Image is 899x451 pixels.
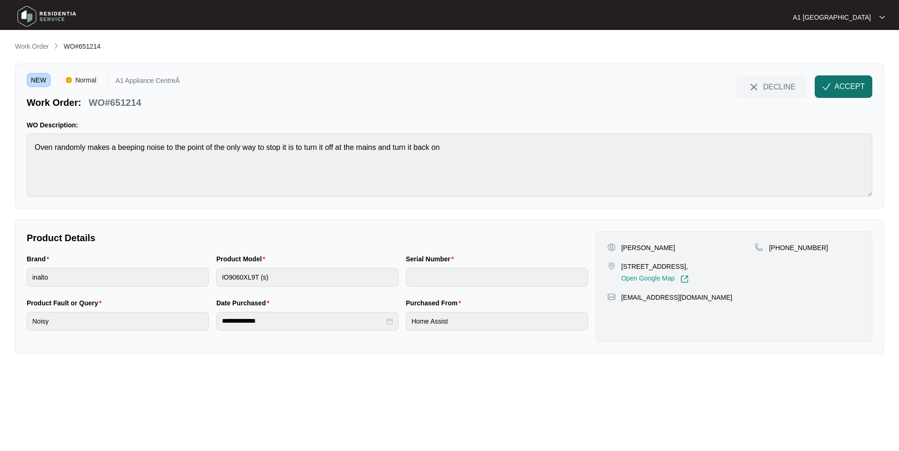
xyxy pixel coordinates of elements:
p: Work Order [15,42,49,51]
p: [EMAIL_ADDRESS][DOMAIN_NAME] [621,293,732,302]
label: Product Fault or Query [27,298,105,308]
p: Product Details [27,231,588,244]
input: Brand [27,268,209,287]
img: map-pin [607,262,616,270]
span: Normal [72,73,100,87]
img: map-pin [607,293,616,301]
span: ACCEPT [834,81,865,92]
span: NEW [27,73,51,87]
img: Link-External [680,275,689,283]
p: [PERSON_NAME] [621,243,675,252]
p: A1 Appliance CentreÂ [116,77,180,87]
input: Product Fault or Query [27,312,209,331]
img: dropdown arrow [879,15,885,20]
img: map-pin [755,243,763,251]
img: Vercel Logo [66,77,72,83]
label: Purchased From [406,298,465,308]
button: close-IconDECLINE [737,75,807,98]
textarea: Oven randomly makes a beeping noise to the point of the only way to stop it is to turn it off at ... [27,133,872,197]
a: Work Order [13,42,51,52]
img: user-pin [607,243,616,251]
input: Product Model [216,268,398,287]
p: A1 [GEOGRAPHIC_DATA] [793,13,871,22]
p: [PHONE_NUMBER] [769,243,828,252]
img: residentia service logo [14,2,80,30]
label: Date Purchased [216,298,273,308]
label: Product Model [216,254,269,264]
button: check-IconACCEPT [815,75,872,98]
p: Work Order: [27,96,81,109]
p: WO Description: [27,120,872,130]
img: check-Icon [822,82,831,91]
img: chevron-right [52,42,60,50]
p: WO#651214 [88,96,141,109]
span: WO#651214 [64,43,101,50]
input: Date Purchased [222,316,384,326]
input: Serial Number [406,268,588,287]
input: Purchased From [406,312,588,331]
img: close-Icon [748,81,759,93]
p: [STREET_ADDRESS], [621,262,689,271]
span: DECLINE [763,81,796,92]
label: Serial Number [406,254,457,264]
a: Open Google Map [621,275,689,283]
label: Brand [27,254,53,264]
